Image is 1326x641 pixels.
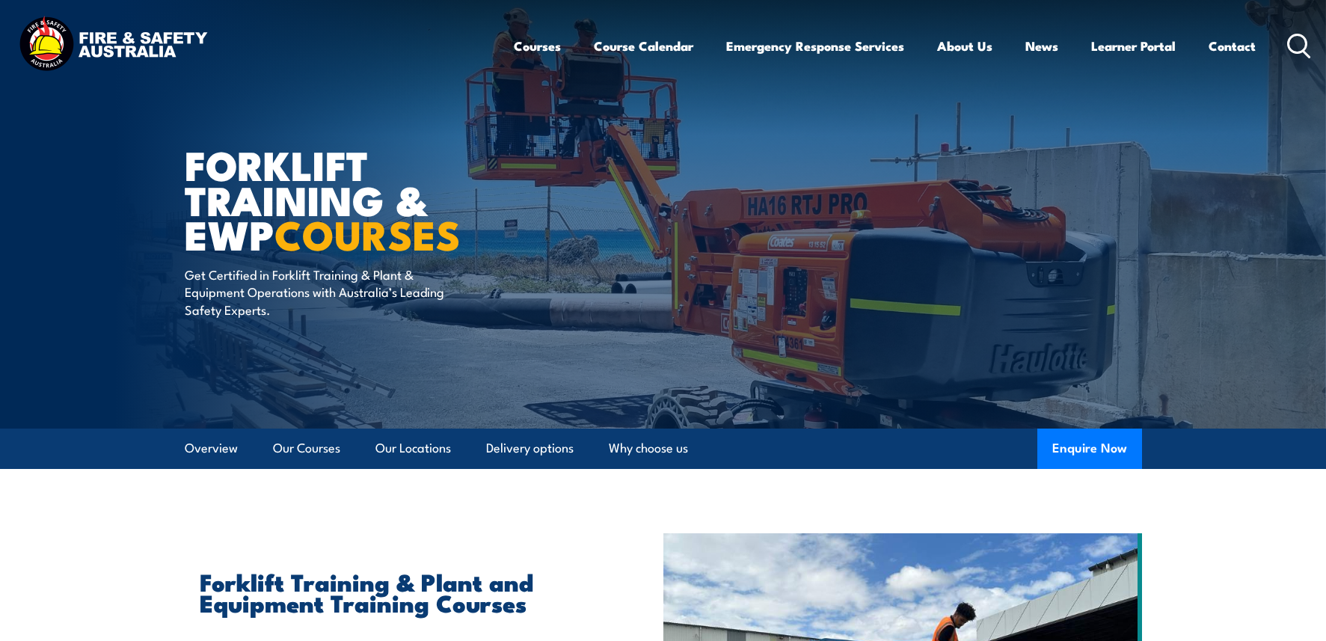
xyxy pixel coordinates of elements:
a: About Us [937,26,992,66]
p: Get Certified in Forklift Training & Plant & Equipment Operations with Australia’s Leading Safety... [185,266,458,318]
a: Why choose us [609,429,688,468]
a: Our Locations [375,429,451,468]
a: Contact [1209,26,1256,66]
a: Learner Portal [1091,26,1176,66]
a: Emergency Response Services [726,26,904,66]
strong: COURSES [274,202,461,264]
a: Overview [185,429,238,468]
a: Delivery options [486,429,574,468]
button: Enquire Now [1037,429,1142,469]
a: Course Calendar [594,26,693,66]
a: Our Courses [273,429,340,468]
h2: Forklift Training & Plant and Equipment Training Courses [200,571,595,613]
h1: Forklift Training & EWP [185,147,554,251]
a: News [1025,26,1058,66]
a: Courses [514,26,561,66]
